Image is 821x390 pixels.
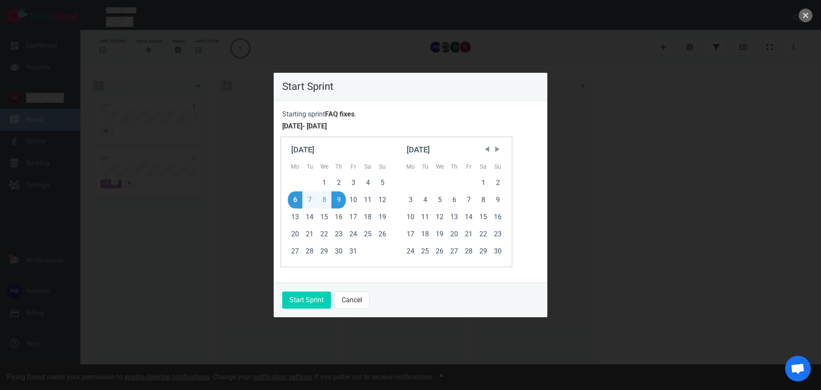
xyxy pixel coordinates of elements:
div: Wed Oct 29 2025 [317,243,331,260]
div: Fri Oct 17 2025 [346,208,360,226]
div: Wed Oct 01 2025 [317,174,331,191]
div: Fri Nov 14 2025 [461,208,476,226]
div: Thu Oct 02 2025 [331,174,346,191]
abbr: Friday [351,163,356,170]
div: Sun Nov 30 2025 [490,243,505,260]
abbr: Wednesday [436,163,444,170]
abbr: Sunday [379,163,386,170]
div: Thu Nov 27 2025 [447,243,461,260]
strong: [DATE] - [DATE] [282,122,327,130]
div: Mon Nov 17 2025 [403,226,418,243]
div: Wed Oct 22 2025 [317,226,331,243]
div: Sun Oct 05 2025 [375,174,390,191]
abbr: Friday [466,163,472,170]
div: Fri Oct 10 2025 [346,191,360,208]
div: Wed Oct 08 2025 [317,191,331,208]
button: Start Sprint [282,292,331,309]
abbr: Saturday [364,163,371,170]
div: Sat Nov 29 2025 [476,243,490,260]
div: Tue Nov 25 2025 [418,243,432,260]
div: Fri Oct 03 2025 [346,174,360,191]
abbr: Monday [406,163,415,170]
div: Sat Nov 22 2025 [476,226,490,243]
strong: FAQ fixes [325,110,354,118]
div: Wed Nov 19 2025 [432,226,447,243]
div: Mon Nov 24 2025 [403,243,418,260]
div: Fri Oct 31 2025 [346,243,360,260]
div: Sun Oct 12 2025 [375,191,390,208]
div: Sun Nov 02 2025 [490,174,505,191]
div: Mon Nov 03 2025 [403,191,418,208]
abbr: Tuesday [422,163,428,170]
abbr: Wednesday [320,163,328,170]
div: Thu Oct 30 2025 [331,243,346,260]
div: [DATE] [407,144,502,156]
abbr: Thursday [335,163,342,170]
button: close [799,9,812,22]
div: [DATE] [291,144,386,156]
div: Sun Nov 23 2025 [490,226,505,243]
div: Thu Oct 16 2025 [331,208,346,226]
div: Thu Oct 09 2025 [331,191,346,208]
div: Fri Nov 28 2025 [461,243,476,260]
abbr: Monday [291,163,299,170]
div: Sat Nov 08 2025 [476,191,490,208]
div: Sun Oct 26 2025 [375,226,390,243]
div: Sun Nov 09 2025 [490,191,505,208]
div: Thu Oct 23 2025 [331,226,346,243]
div: Fri Nov 07 2025 [461,191,476,208]
abbr: Sunday [494,163,501,170]
div: Tue Nov 04 2025 [418,191,432,208]
abbr: Thursday [451,163,458,170]
div: Mon Oct 27 2025 [288,243,302,260]
span: Previous Month [483,145,491,153]
div: Sat Oct 25 2025 [360,226,375,243]
span: Next Month [493,145,502,153]
div: Tue Oct 14 2025 [302,208,317,226]
div: Sat Oct 11 2025 [360,191,375,208]
div: Wed Nov 26 2025 [432,243,447,260]
div: Tue Nov 18 2025 [418,226,432,243]
div: Tue Nov 11 2025 [418,208,432,226]
div: Wed Oct 15 2025 [317,208,331,226]
div: Mon Oct 06 2025 [288,191,302,208]
button: Cancel [334,292,369,309]
div: Thu Nov 06 2025 [447,191,461,208]
div: Sat Nov 15 2025 [476,208,490,226]
div: Tue Oct 28 2025 [302,243,317,260]
abbr: Saturday [480,163,487,170]
div: Wed Nov 12 2025 [432,208,447,226]
div: Sat Oct 04 2025 [360,174,375,191]
div: Sun Oct 19 2025 [375,208,390,226]
div: Open de chat [785,356,811,381]
div: Thu Nov 13 2025 [447,208,461,226]
p: Start Sprint [282,81,539,92]
div: Tue Oct 07 2025 [302,191,317,208]
div: Thu Nov 20 2025 [447,226,461,243]
div: Starting sprint . [282,109,539,119]
div: Tue Oct 21 2025 [302,226,317,243]
div: Mon Nov 10 2025 [403,208,418,226]
div: Sat Oct 18 2025 [360,208,375,226]
div: Mon Oct 13 2025 [288,208,302,226]
div: Fri Oct 24 2025 [346,226,360,243]
div: Mon Oct 20 2025 [288,226,302,243]
div: Wed Nov 05 2025 [432,191,447,208]
abbr: Tuesday [307,163,313,170]
div: Fri Nov 21 2025 [461,226,476,243]
div: Sat Nov 01 2025 [476,174,490,191]
div: Sun Nov 16 2025 [490,208,505,226]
